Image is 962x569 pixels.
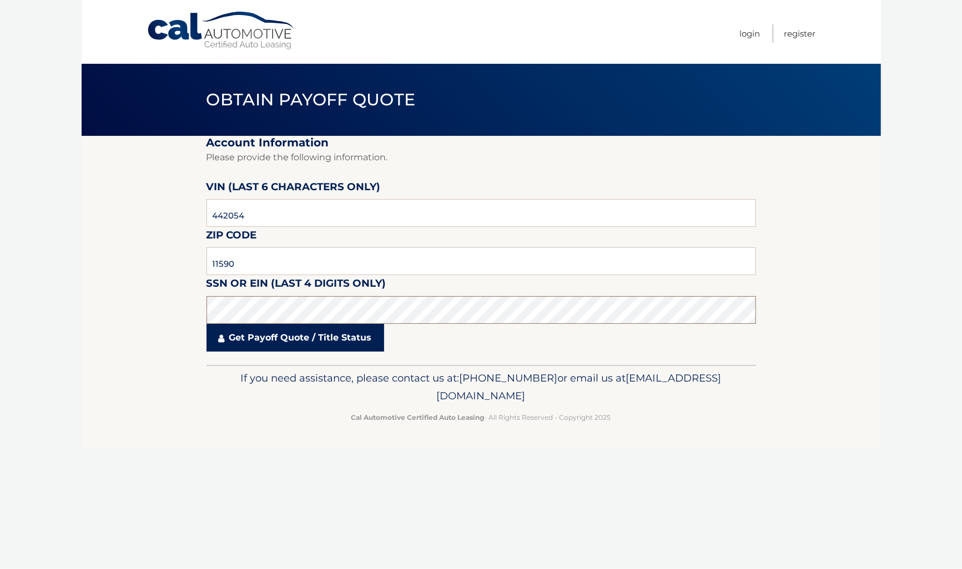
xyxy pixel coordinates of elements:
p: Please provide the following information. [206,150,756,165]
p: If you need assistance, please contact us at: or email us at [214,369,749,405]
p: - All Rights Reserved - Copyright 2025 [214,411,749,423]
span: [PHONE_NUMBER] [460,372,558,384]
strong: Cal Automotive Certified Auto Leasing [351,413,485,421]
label: SSN or EIN (last 4 digits only) [206,275,386,296]
a: Cal Automotive [147,11,296,50]
span: Obtain Payoff Quote [206,89,416,110]
label: Zip Code [206,227,257,247]
a: Register [784,24,816,43]
h2: Account Information [206,136,756,150]
a: Get Payoff Quote / Title Status [206,324,384,352]
a: Login [740,24,760,43]
label: VIN (last 6 characters only) [206,179,381,199]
